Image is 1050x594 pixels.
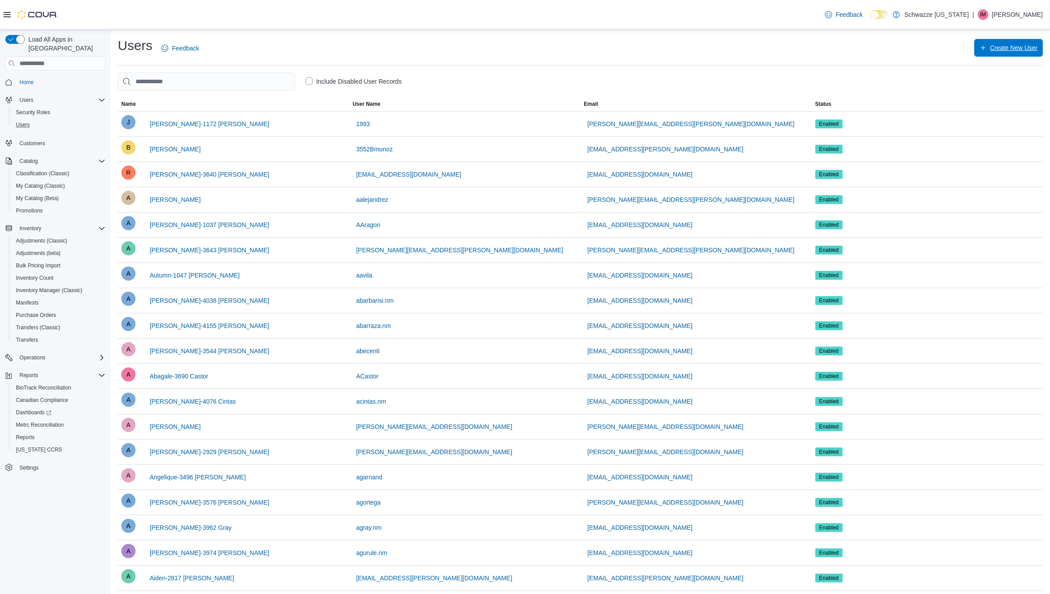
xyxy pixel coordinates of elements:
span: acintas.nm [356,397,386,406]
span: [EMAIL_ADDRESS][DOMAIN_NAME] [588,523,693,532]
span: [EMAIL_ADDRESS][DOMAIN_NAME] [588,372,693,381]
span: Enabled [819,170,839,178]
span: J [127,115,130,129]
span: agarnand [356,473,382,482]
span: B [126,140,131,154]
span: Security Roles [16,109,50,116]
p: | [973,9,974,20]
button: [PERSON_NAME][EMAIL_ADDRESS][PERSON_NAME][DOMAIN_NAME] [584,191,798,208]
span: Bulk Pricing Import [12,260,105,271]
span: Adjustments (Classic) [16,237,67,244]
span: [PERSON_NAME]-4155 [PERSON_NAME] [150,321,269,330]
button: [PERSON_NAME]-1037 [PERSON_NAME] [146,216,273,234]
span: agurule.nm [356,548,387,557]
span: Autumn-1047 [PERSON_NAME] [150,271,240,280]
span: Enabled [815,372,843,381]
span: Dashboards [16,409,51,416]
button: [PERSON_NAME][EMAIL_ADDRESS][DOMAIN_NAME] [353,418,515,436]
div: Rene-3640 [121,166,136,180]
button: Users [16,95,37,105]
a: Feedback [821,6,866,23]
span: Enabled [819,372,839,380]
button: Metrc Reconciliation [9,419,109,431]
span: Enabled [815,397,843,406]
span: [PERSON_NAME]-1172 [PERSON_NAME] [150,120,269,128]
h1: Users [118,37,152,54]
span: Enabled [819,271,839,279]
span: Enabled [819,347,839,355]
button: [EMAIL_ADDRESS][DOMAIN_NAME] [584,292,696,309]
button: ACastor [353,367,382,385]
span: Inventory [19,225,41,232]
span: Enabled [819,246,839,254]
a: [US_STATE] CCRS [12,444,66,455]
span: [PERSON_NAME]-3974 [PERSON_NAME] [150,548,269,557]
a: My Catalog (Beta) [12,193,62,204]
button: 1993 [353,115,373,133]
span: Home [19,79,34,86]
button: Aiden-2817 [PERSON_NAME] [146,569,238,587]
button: acintas.nm [353,393,390,410]
img: Cova [18,10,58,19]
button: [PERSON_NAME] [146,191,204,208]
span: Customers [19,140,45,147]
div: Ashley [121,191,136,205]
span: Canadian Compliance [16,397,68,404]
span: Enabled [815,296,843,305]
span: [EMAIL_ADDRESS][PERSON_NAME][DOMAIN_NAME] [588,145,744,154]
button: agarnand [353,468,386,486]
button: agray.nm [353,519,385,536]
button: Inventory [16,223,45,234]
button: [EMAIL_ADDRESS][DOMAIN_NAME] [584,342,696,360]
span: A [126,216,131,230]
span: [PERSON_NAME][EMAIL_ADDRESS][PERSON_NAME][DOMAIN_NAME] [588,195,795,204]
a: Purchase Orders [12,310,60,320]
span: A [126,342,131,356]
span: [EMAIL_ADDRESS][PERSON_NAME][DOMAIN_NAME] [356,574,512,582]
span: agray.nm [356,523,381,532]
button: [PERSON_NAME][EMAIL_ADDRESS][DOMAIN_NAME] [353,443,515,461]
a: Transfers (Classic) [12,322,64,333]
a: Promotions [12,205,46,216]
span: [PERSON_NAME][EMAIL_ADDRESS][PERSON_NAME][DOMAIN_NAME] [588,246,795,255]
span: Users [19,96,33,104]
span: [PERSON_NAME]-3643 [PERSON_NAME] [150,246,269,255]
button: agortega [353,494,384,511]
span: [EMAIL_ADDRESS][DOMAIN_NAME] [588,397,693,406]
a: Feedback [158,39,202,57]
span: Enabled [815,246,843,255]
button: [EMAIL_ADDRESS][DOMAIN_NAME] [584,468,696,486]
span: Feedback [172,44,199,53]
button: [PERSON_NAME]-3640 [PERSON_NAME] [146,166,273,183]
a: Dashboards [9,406,109,419]
span: Enabled [815,145,843,154]
a: Security Roles [12,107,54,118]
span: [EMAIL_ADDRESS][DOMAIN_NAME] [588,473,693,482]
a: Bulk Pricing Import [12,260,64,271]
button: Classification (Classic) [9,167,109,180]
div: Joshua-1172 [121,115,136,129]
span: Angelique-3496 [PERSON_NAME] [150,473,246,482]
nav: Complex example [5,72,105,497]
button: [EMAIL_ADDRESS][DOMAIN_NAME] [584,266,696,284]
button: Transfers [9,334,109,346]
span: My Catalog (Beta) [12,193,105,204]
span: Catalog [16,156,105,166]
button: Bulk Pricing Import [9,259,109,272]
button: Operations [16,352,49,363]
span: Classification (Classic) [12,168,105,179]
button: Transfers (Classic) [9,321,109,334]
span: Security Roles [12,107,105,118]
span: [PERSON_NAME] [150,145,201,154]
button: abarbarisi.nm [353,292,397,309]
a: Home [16,77,37,88]
span: [PERSON_NAME] [150,195,201,204]
span: Settings [19,464,39,471]
button: [PERSON_NAME]-3576 [PERSON_NAME] [146,494,273,511]
a: My Catalog (Classic) [12,181,69,191]
button: Purchase Orders [9,309,109,321]
a: Classification (Classic) [12,168,73,179]
span: Users [16,95,105,105]
button: Canadian Compliance [9,394,109,406]
button: Adjustments (beta) [9,247,109,259]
